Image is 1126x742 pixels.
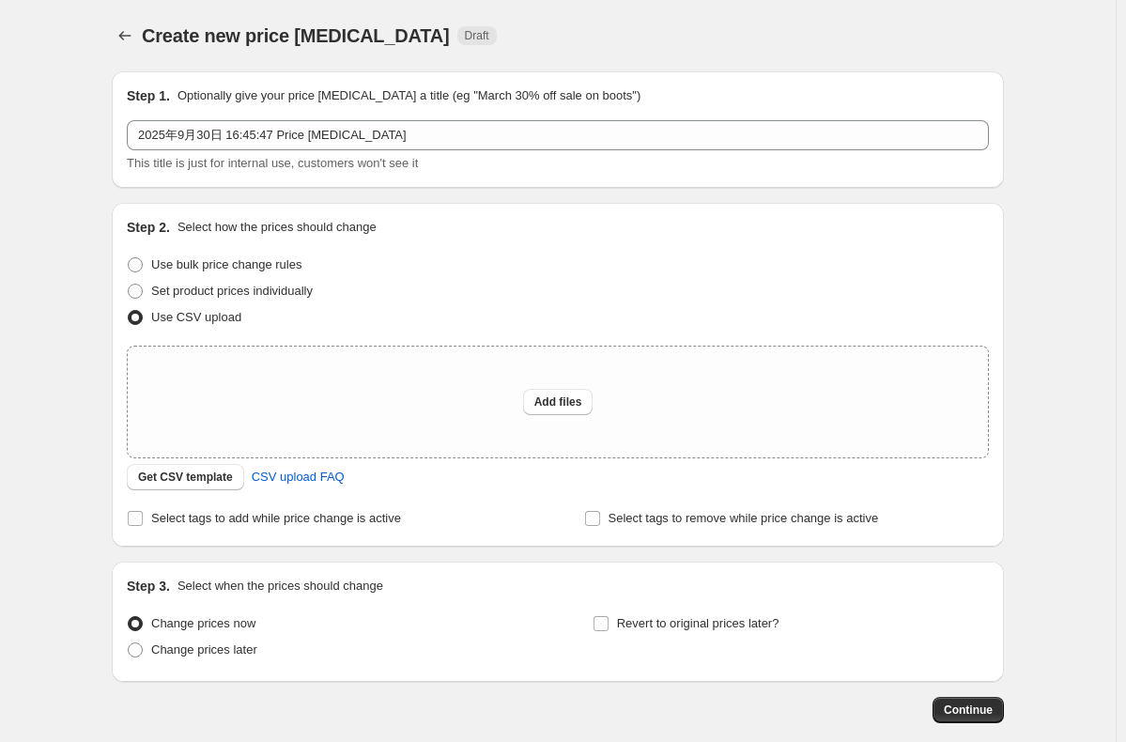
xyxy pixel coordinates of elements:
button: Get CSV template [127,464,244,490]
span: Use bulk price change rules [151,257,301,271]
p: Select when the prices should change [177,577,383,595]
span: Revert to original prices later? [617,616,779,630]
h2: Step 2. [127,218,170,237]
button: Price change jobs [112,23,138,49]
span: This title is just for internal use, customers won't see it [127,156,418,170]
span: CSV upload FAQ [252,468,345,487]
span: Set product prices individually [151,284,313,298]
span: Create new price [MEDICAL_DATA] [142,25,450,46]
p: Select how the prices should change [177,218,377,237]
p: Optionally give your price [MEDICAL_DATA] a title (eg "March 30% off sale on boots") [177,86,640,105]
span: Use CSV upload [151,310,241,324]
span: Select tags to remove while price change is active [609,511,879,525]
span: Change prices later [151,642,257,657]
span: Select tags to add while price change is active [151,511,401,525]
span: Add files [534,394,582,410]
span: Change prices now [151,616,255,630]
a: CSV upload FAQ [240,462,356,492]
h2: Step 1. [127,86,170,105]
span: Draft [465,28,489,43]
button: Add files [523,389,594,415]
span: Get CSV template [138,470,233,485]
input: 30% off holiday sale [127,120,989,150]
span: Continue [944,703,993,718]
h2: Step 3. [127,577,170,595]
button: Continue [933,697,1004,723]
